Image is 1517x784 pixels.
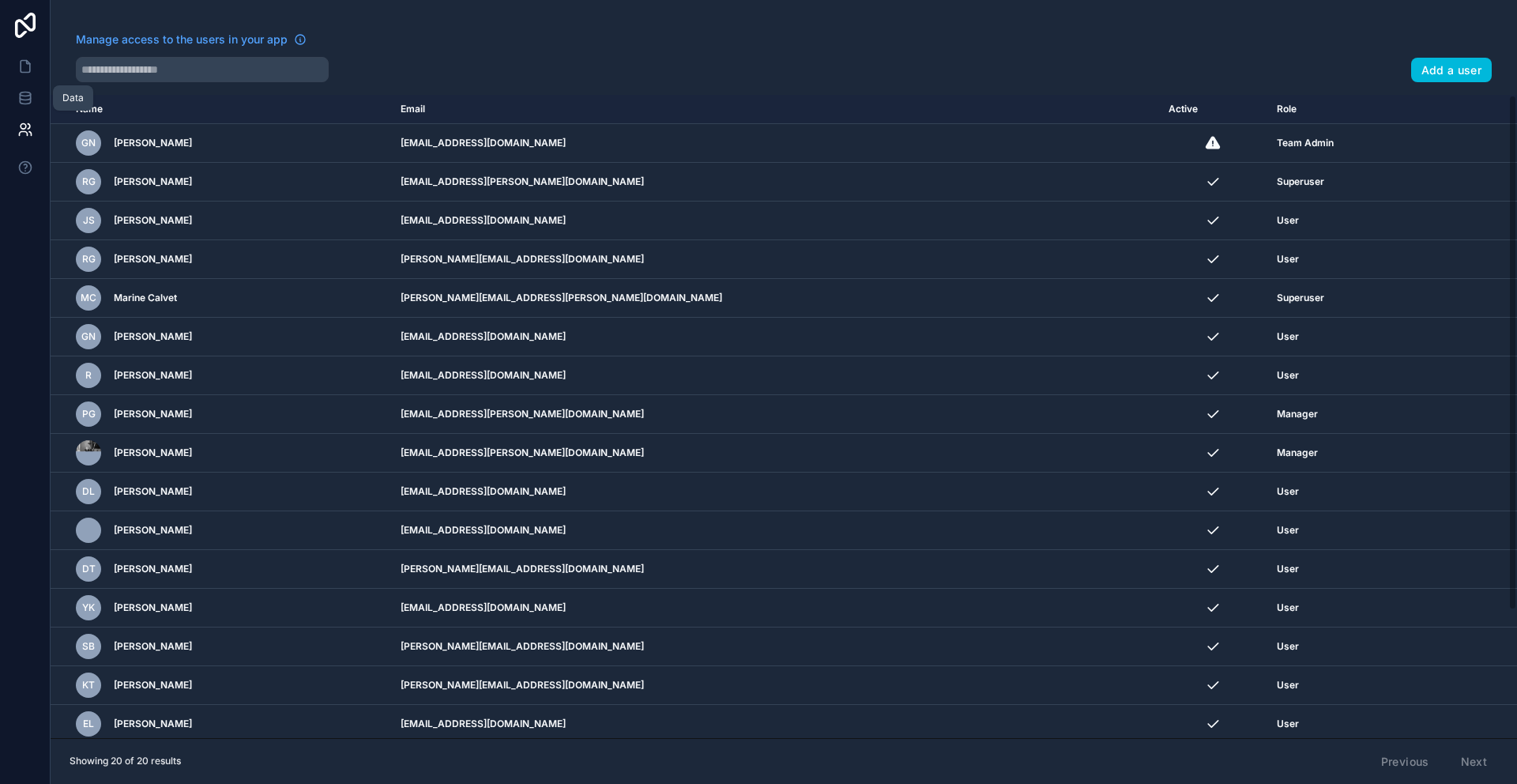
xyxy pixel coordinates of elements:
[391,550,1159,589] td: [PERSON_NAME][EMAIL_ADDRESS][DOMAIN_NAME]
[85,369,92,382] span: R
[76,32,307,47] a: Manage access to the users in your app
[114,640,192,653] span: [PERSON_NAME]
[1277,369,1299,382] span: User
[83,214,95,227] span: JS
[83,718,94,730] span: EL
[82,563,96,575] span: DT
[1267,95,1438,124] th: Role
[82,485,95,498] span: DL
[1411,58,1493,83] button: Add a user
[114,214,192,227] span: [PERSON_NAME]
[114,718,192,730] span: [PERSON_NAME]
[1277,485,1299,498] span: User
[82,175,96,188] span: RG
[391,511,1159,550] td: [EMAIL_ADDRESS][DOMAIN_NAME]
[62,92,84,104] div: Data
[1277,679,1299,692] span: User
[82,408,96,420] span: PG
[391,318,1159,356] td: [EMAIL_ADDRESS][DOMAIN_NAME]
[114,369,192,382] span: [PERSON_NAME]
[114,524,192,537] span: [PERSON_NAME]
[76,32,288,47] span: Manage access to the users in your app
[81,137,96,149] span: GN
[81,292,96,304] span: MC
[1277,292,1324,304] span: Superuser
[391,473,1159,511] td: [EMAIL_ADDRESS][DOMAIN_NAME]
[391,628,1159,666] td: [PERSON_NAME][EMAIL_ADDRESS][DOMAIN_NAME]
[114,137,192,149] span: [PERSON_NAME]
[114,253,192,266] span: [PERSON_NAME]
[114,679,192,692] span: [PERSON_NAME]
[1277,718,1299,730] span: User
[391,434,1159,473] td: [EMAIL_ADDRESS][PERSON_NAME][DOMAIN_NAME]
[1277,253,1299,266] span: User
[1277,137,1334,149] span: Team Admin
[51,95,1517,738] div: scrollable content
[1277,408,1318,420] span: Manager
[1277,563,1299,575] span: User
[391,240,1159,279] td: [PERSON_NAME][EMAIL_ADDRESS][DOMAIN_NAME]
[114,175,192,188] span: [PERSON_NAME]
[1277,640,1299,653] span: User
[391,279,1159,318] td: [PERSON_NAME][EMAIL_ADDRESS][PERSON_NAME][DOMAIN_NAME]
[391,163,1159,202] td: [EMAIL_ADDRESS][PERSON_NAME][DOMAIN_NAME]
[81,330,96,343] span: GN
[82,601,95,614] span: YK
[1277,524,1299,537] span: User
[70,755,181,767] span: Showing 20 of 20 results
[391,356,1159,395] td: [EMAIL_ADDRESS][DOMAIN_NAME]
[114,330,192,343] span: [PERSON_NAME]
[82,253,96,266] span: RG
[1277,330,1299,343] span: User
[1159,95,1268,124] th: Active
[391,395,1159,434] td: [EMAIL_ADDRESS][PERSON_NAME][DOMAIN_NAME]
[391,666,1159,705] td: [PERSON_NAME][EMAIL_ADDRESS][DOMAIN_NAME]
[391,202,1159,240] td: [EMAIL_ADDRESS][DOMAIN_NAME]
[114,408,192,420] span: [PERSON_NAME]
[114,485,192,498] span: [PERSON_NAME]
[1277,601,1299,614] span: User
[1277,214,1299,227] span: User
[114,292,177,304] span: Marine Calvet
[391,705,1159,744] td: [EMAIL_ADDRESS][DOMAIN_NAME]
[82,640,95,653] span: SB
[51,95,391,124] th: Name
[391,95,1159,124] th: Email
[391,124,1159,163] td: [EMAIL_ADDRESS][DOMAIN_NAME]
[1277,447,1318,459] span: Manager
[1277,175,1324,188] span: Superuser
[82,679,95,692] span: KT
[114,601,192,614] span: [PERSON_NAME]
[114,447,192,459] span: [PERSON_NAME]
[114,563,192,575] span: [PERSON_NAME]
[391,589,1159,628] td: [EMAIL_ADDRESS][DOMAIN_NAME]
